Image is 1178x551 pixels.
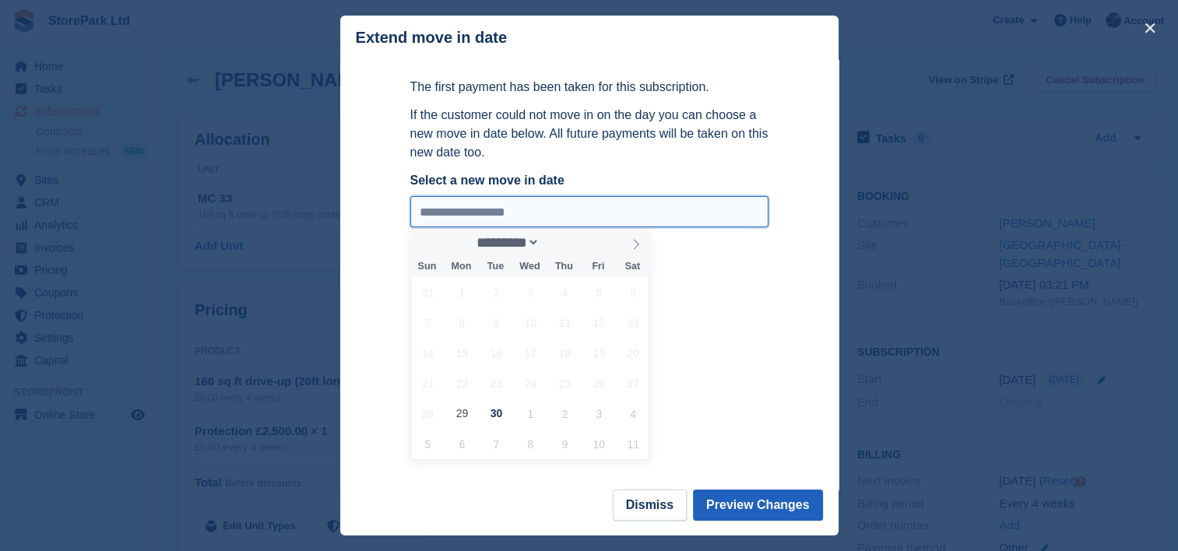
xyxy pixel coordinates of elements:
[413,368,443,398] span: September 21, 2025
[447,277,477,307] span: September 1, 2025
[584,429,614,459] span: October 10, 2025
[515,368,546,398] span: September 24, 2025
[1138,16,1162,40] button: close
[550,398,580,429] span: October 2, 2025
[618,277,649,307] span: September 6, 2025
[515,277,546,307] span: September 3, 2025
[447,338,477,368] span: September 15, 2025
[550,429,580,459] span: October 9, 2025
[618,338,649,368] span: September 20, 2025
[481,429,512,459] span: October 7, 2025
[410,106,768,162] p: If the customer could not move in on the day you can choose a new move in date below. All future ...
[413,398,443,429] span: September 28, 2025
[584,368,614,398] span: September 26, 2025
[584,307,614,338] span: September 12, 2025
[618,307,649,338] span: September 13, 2025
[481,398,512,429] span: September 30, 2025
[413,277,443,307] span: August 31, 2025
[444,261,478,272] span: Mon
[515,429,546,459] span: October 8, 2025
[550,368,580,398] span: September 25, 2025
[615,261,649,272] span: Sat
[413,429,443,459] span: October 5, 2025
[413,307,443,338] span: September 7, 2025
[547,261,581,272] span: Thu
[584,277,614,307] span: September 5, 2025
[618,398,649,429] span: October 4, 2025
[550,277,580,307] span: September 4, 2025
[512,261,547,272] span: Wed
[581,261,615,272] span: Fri
[410,261,445,272] span: Sun
[481,307,512,338] span: September 9, 2025
[356,29,508,47] p: Extend move in date
[410,171,768,190] label: Select a new move in date
[618,429,649,459] span: October 11, 2025
[550,338,580,368] span: September 18, 2025
[693,490,823,521] button: Preview Changes
[618,368,649,398] span: September 27, 2025
[447,398,477,429] span: September 29, 2025
[540,234,589,251] input: Year
[481,368,512,398] span: September 23, 2025
[410,78,768,97] p: The first payment has been taken for this subscription.
[515,338,546,368] span: September 17, 2025
[471,234,540,251] select: Month
[584,398,614,429] span: October 3, 2025
[447,368,477,398] span: September 22, 2025
[481,338,512,368] span: September 16, 2025
[515,398,546,429] span: October 1, 2025
[447,429,477,459] span: October 6, 2025
[584,338,614,368] span: September 19, 2025
[478,261,512,272] span: Tue
[515,307,546,338] span: September 10, 2025
[550,307,580,338] span: September 11, 2025
[481,277,512,307] span: September 2, 2025
[413,338,443,368] span: September 14, 2025
[613,490,687,521] button: Dismiss
[447,307,477,338] span: September 8, 2025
